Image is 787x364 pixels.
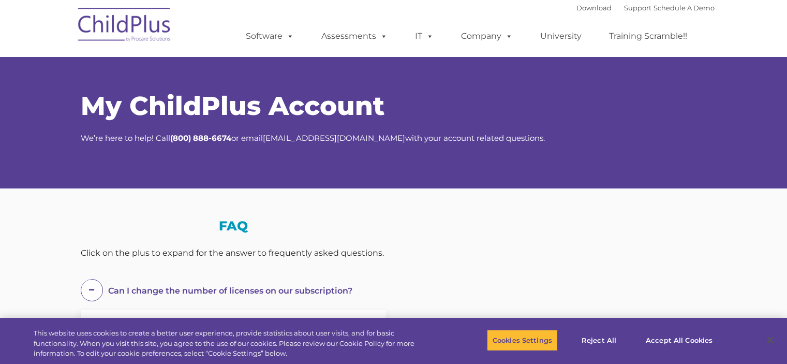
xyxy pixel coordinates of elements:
[81,220,386,232] h3: FAQ
[235,26,304,47] a: Software
[73,1,176,52] img: ChildPlus by Procare Solutions
[487,329,558,351] button: Cookies Settings
[311,26,398,47] a: Assessments
[405,26,444,47] a: IT
[81,245,386,261] div: Click on the plus to expand for the answer to frequently asked questions.
[173,133,231,143] strong: 800) 888-6674
[170,133,173,143] strong: (
[640,329,718,351] button: Accept All Cookies
[654,4,715,12] a: Schedule A Demo
[759,329,782,352] button: Close
[599,26,697,47] a: Training Scramble!!
[624,4,651,12] a: Support
[108,286,352,296] span: Can I change the number of licenses on our subscription?
[81,90,384,122] span: My ChildPlus Account
[263,133,405,143] a: [EMAIL_ADDRESS][DOMAIN_NAME]
[567,329,631,351] button: Reject All
[81,133,545,143] span: We’re here to help! Call or email with your account related questions.
[530,26,592,47] a: University
[576,4,612,12] a: Download
[576,4,715,12] font: |
[402,207,707,284] iframe: Form 0
[34,328,433,359] div: This website uses cookies to create a better user experience, provide statistics about user visit...
[451,26,523,47] a: Company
